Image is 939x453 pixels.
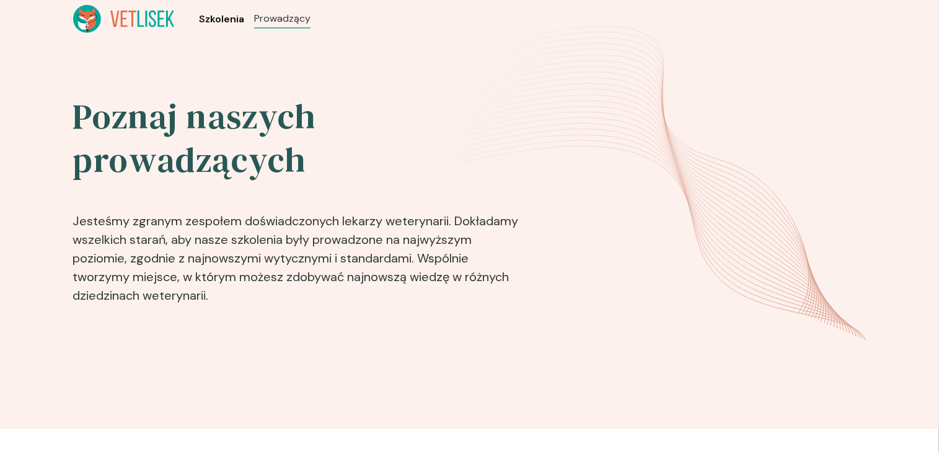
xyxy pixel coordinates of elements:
[254,11,311,26] a: Prowadzący
[199,12,244,27] a: Szkolenia
[73,95,526,182] h2: Poznaj naszych prowadzących
[73,192,526,310] p: Jesteśmy zgranym zespołem doświadczonych lekarzy weterynarii. Dokładamy wszelkich starań, aby nas...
